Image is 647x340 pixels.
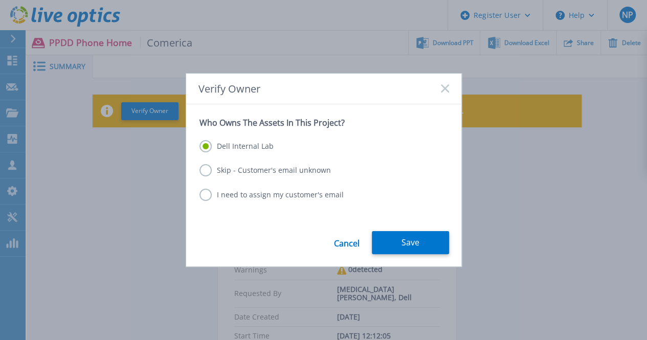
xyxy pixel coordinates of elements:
button: Save [372,231,449,254]
label: I need to assign my customer's email [199,189,344,201]
label: Dell Internal Lab [199,140,274,152]
a: Cancel [334,231,360,254]
label: Skip - Customer's email unknown [199,164,331,176]
span: Verify Owner [198,83,260,95]
p: Who Owns The Assets In This Project? [199,118,448,128]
